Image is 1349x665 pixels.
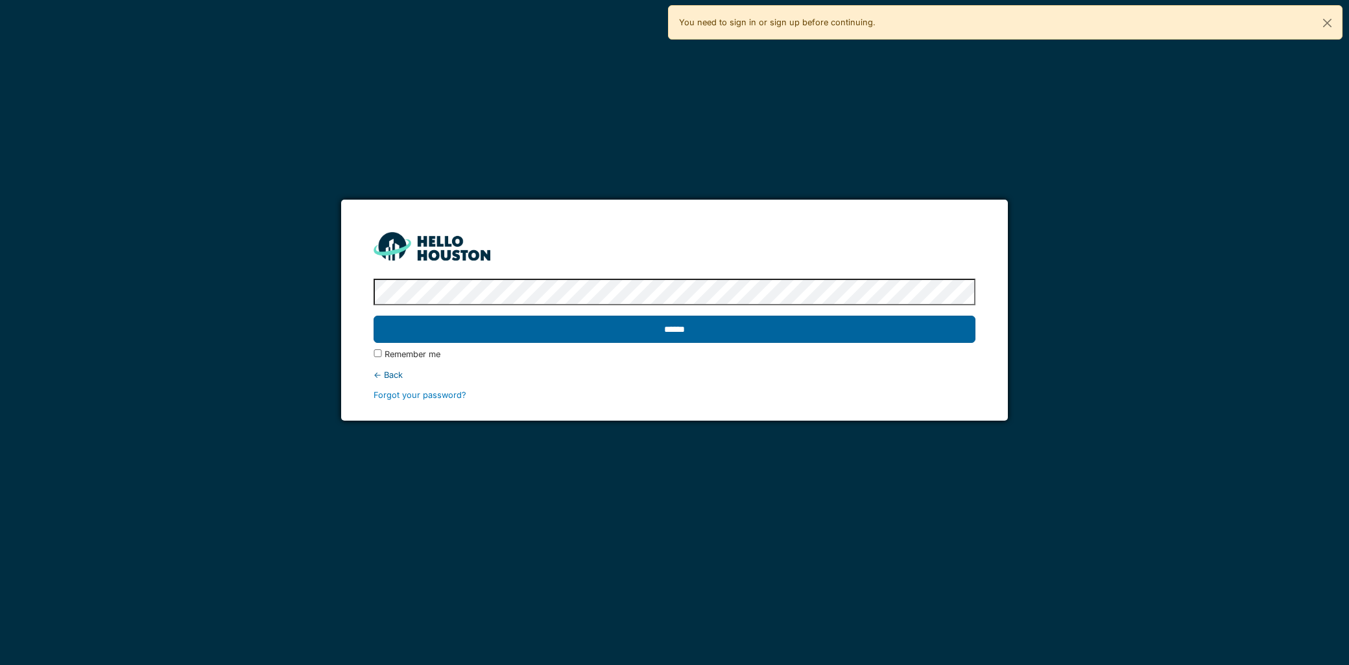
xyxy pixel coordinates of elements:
[374,390,466,400] a: Forgot your password?
[385,348,440,360] label: Remember me
[1313,6,1342,40] button: Close
[668,5,1343,40] div: You need to sign in or sign up before continuing.
[374,369,975,381] div: ← Back
[374,232,490,260] img: HH_line-BYnF2_Hg.png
